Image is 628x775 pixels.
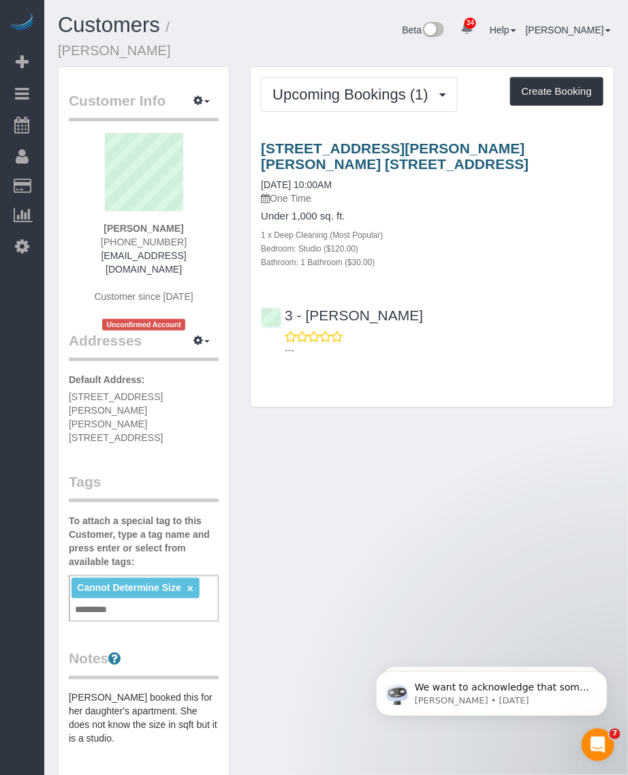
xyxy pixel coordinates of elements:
pre: [PERSON_NAME] booked this for her daughter's apartment. She does not know the size in sqft but it... [69,691,219,746]
span: 7 [610,729,621,740]
p: Message from Ellie, sent 1w ago [59,52,235,65]
a: × [187,583,193,594]
button: Create Booking [510,77,603,106]
iframe: Intercom notifications message [356,643,628,738]
a: 34 [454,14,480,44]
a: Beta [403,25,445,35]
span: We want to acknowledge that some users may be experiencing lag or slower performance in our softw... [59,40,234,226]
a: [EMAIL_ADDRESS][DOMAIN_NAME] [101,250,187,275]
small: Bathroom: 1 Bathroom ($30.00) [261,258,375,267]
span: Upcoming Bookings (1) [272,86,435,103]
label: Default Address: [69,373,145,386]
h4: Under 1,000 sq. ft. [261,211,603,222]
iframe: Intercom live chat [582,729,614,761]
span: [PHONE_NUMBER] [101,237,187,247]
label: To attach a special tag to this Customer, type a tag name and press enter or select from availabl... [69,514,219,568]
span: Customer since [DATE] [95,291,193,302]
small: Bedroom: Studio ($120.00) [261,244,358,254]
p: One Time [261,192,603,205]
a: [PERSON_NAME] [526,25,611,35]
small: 1 x Deep Cleaning (Most Popular) [261,230,383,240]
legend: Notes [69,649,219,680]
img: Automaid Logo [8,14,35,33]
span: Unconfirmed Account [102,319,185,331]
legend: Tags [69,472,219,502]
span: [STREET_ADDRESS][PERSON_NAME][PERSON_NAME] [STREET_ADDRESS] [69,391,163,443]
span: 34 [465,18,476,29]
strong: [PERSON_NAME] [104,223,183,234]
span: Cannot Determine Size [77,582,180,593]
a: [DATE] 10:00AM [261,179,332,190]
a: 3 - [PERSON_NAME] [261,307,423,323]
a: Customers [58,13,160,37]
a: Help [490,25,516,35]
legend: Customer Info [69,91,219,121]
a: [STREET_ADDRESS][PERSON_NAME][PERSON_NAME] [STREET_ADDRESS] [261,140,529,172]
p: --- [285,344,603,357]
button: Upcoming Bookings (1) [261,77,458,112]
img: New interface [422,22,444,40]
